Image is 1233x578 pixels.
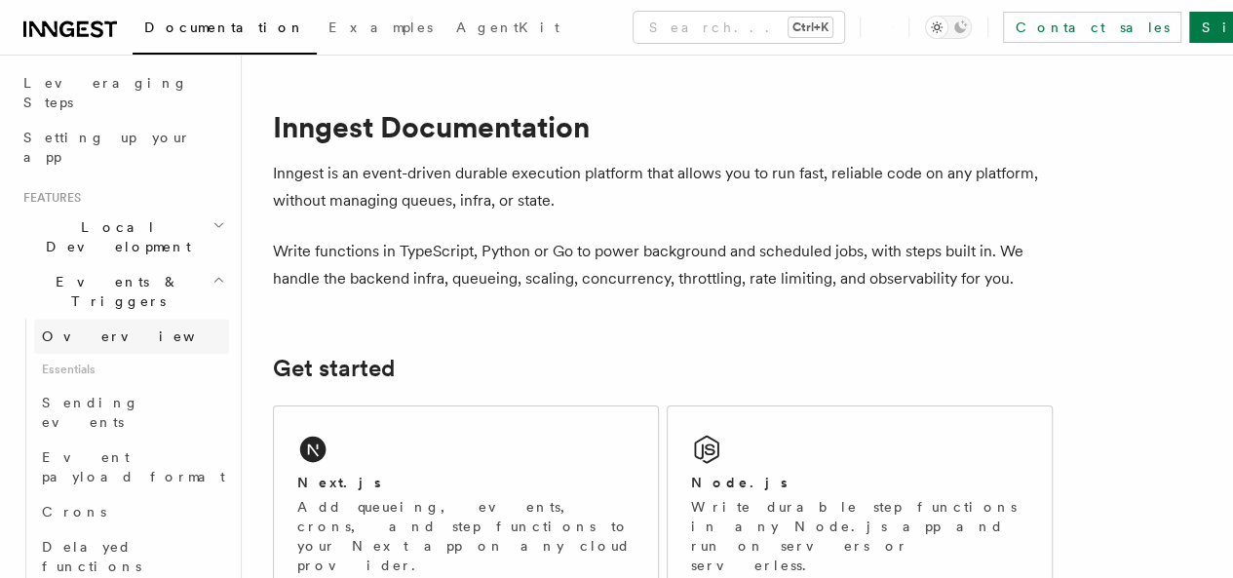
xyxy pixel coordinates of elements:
span: Documentation [144,19,305,35]
h2: Next.js [297,473,381,492]
a: Examples [317,6,444,53]
span: Crons [42,504,106,520]
span: Sending events [42,395,139,430]
p: Add queueing, events, crons, and step functions to your Next app on any cloud provider. [297,497,635,575]
p: Write functions in TypeScript, Python or Go to power background and scheduled jobs, with steps bu... [273,238,1053,292]
button: Search...Ctrl+K [634,12,844,43]
span: Setting up your app [23,130,191,165]
span: Event payload format [42,449,225,484]
span: Leveraging Steps [23,75,188,110]
span: Overview [42,328,243,344]
span: Features [16,190,81,206]
a: Event payload format [34,440,229,494]
h1: Inngest Documentation [273,109,1053,144]
a: Overview [34,319,229,354]
button: Events & Triggers [16,264,229,319]
p: Write durable step functions in any Node.js app and run on servers or serverless. [691,497,1028,575]
a: Setting up your app [16,120,229,174]
button: Local Development [16,210,229,264]
span: AgentKit [456,19,559,35]
a: Documentation [133,6,317,55]
a: Contact sales [1003,12,1181,43]
span: Local Development [16,217,212,256]
a: Get started [273,355,395,382]
a: Crons [34,494,229,529]
span: Delayed functions [42,539,141,574]
h2: Node.js [691,473,788,492]
span: Essentials [34,354,229,385]
a: Sending events [34,385,229,440]
a: AgentKit [444,6,571,53]
span: Examples [328,19,433,35]
a: Leveraging Steps [16,65,229,120]
span: Events & Triggers [16,272,212,311]
button: Toggle dark mode [925,16,972,39]
kbd: Ctrl+K [789,18,832,37]
p: Inngest is an event-driven durable execution platform that allows you to run fast, reliable code ... [273,160,1053,214]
